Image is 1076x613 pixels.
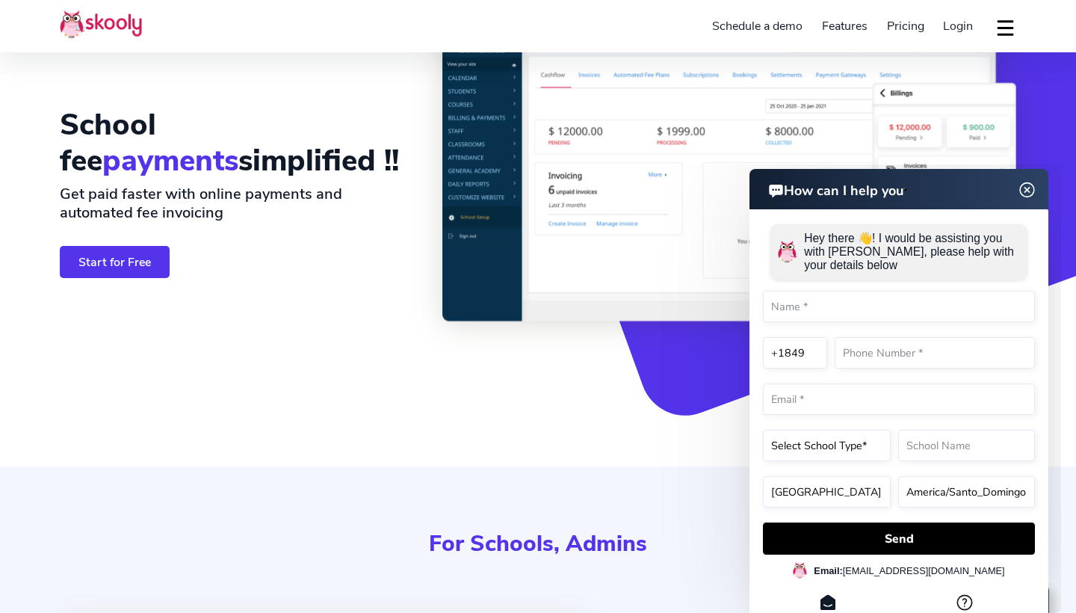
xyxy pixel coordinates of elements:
[60,107,418,179] h1: School fee simplified !!
[933,14,983,38] a: Login
[812,14,877,38] a: Features
[60,246,170,278] a: Start for Free
[102,141,238,181] span: payments
[60,10,142,39] img: Skooly
[442,15,1016,371] img: School Billing, Invoicing, Payments System & Software - <span class='notranslate'>Skooly | Try fo...
[943,18,973,34] span: Login
[887,18,924,34] span: Pricing
[995,10,1016,45] button: dropdown menu
[703,14,813,38] a: Schedule a demo
[877,14,934,38] a: Pricing
[60,185,418,222] h2: Get paid faster with online payments and automated fee invoicing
